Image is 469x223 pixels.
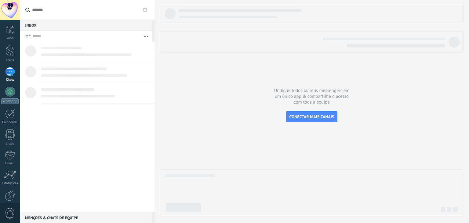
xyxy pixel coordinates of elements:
div: Painel [1,36,19,40]
div: Estatísticas [1,181,19,185]
div: E-mail [1,162,19,166]
button: CONECTAR MAIS CANAIS [286,111,338,122]
div: Calendário [1,120,19,124]
div: Chats [1,78,19,82]
div: Menções & Chats de equipe [20,212,152,223]
div: Inbox [20,20,152,31]
div: Listas [1,142,19,146]
div: WhatsApp [1,98,19,104]
div: Leads [1,58,19,62]
span: CONECTAR MAIS CANAIS [289,114,334,119]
